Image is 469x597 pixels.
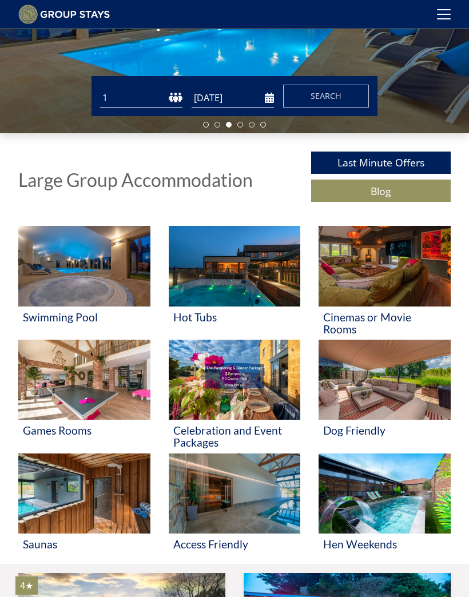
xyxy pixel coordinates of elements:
[18,340,150,420] img: 'Games Rooms' - Large Group Accommodation Holiday Ideas
[173,538,296,550] h3: Access Friendly
[169,453,301,534] img: 'Access Friendly' - Large Group Accommodation Holiday Ideas
[319,340,451,453] a: 'Dog Friendly' - Large Group Accommodation Holiday Ideas Dog Friendly
[18,340,150,453] a: 'Games Rooms' - Large Group Accommodation Holiday Ideas Games Rooms
[20,579,33,592] span: BELLUS has a 4 star rating under the Quality in Tourism Scheme
[169,340,301,420] img: 'Celebration and Event Packages' - Large Group Accommodation Holiday Ideas
[283,85,369,108] button: Search
[23,311,146,323] h3: Swimming Pool
[319,226,451,306] img: 'Cinemas or Movie Rooms' - Large Group Accommodation Holiday Ideas
[18,226,150,306] img: 'Swimming Pool' - Large Group Accommodation Holiday Ideas
[311,90,341,101] span: Search
[319,453,451,555] a: 'Hen Weekends' - Large Group Accommodation Holiday Ideas Hen Weekends
[18,170,253,190] h1: Large Group Accommodation
[18,226,150,340] a: 'Swimming Pool' - Large Group Accommodation Holiday Ideas Swimming Pool
[319,453,451,534] img: 'Hen Weekends' - Large Group Accommodation Holiday Ideas
[18,453,150,534] img: 'Saunas' - Large Group Accommodation Holiday Ideas
[18,5,110,24] img: Group Stays
[169,340,301,453] a: 'Celebration and Event Packages' - Large Group Accommodation Holiday Ideas Celebration and Event ...
[173,311,296,323] h3: Hot Tubs
[169,226,301,306] img: 'Hot Tubs' - Large Group Accommodation Holiday Ideas
[319,340,451,420] img: 'Dog Friendly' - Large Group Accommodation Holiday Ideas
[323,424,446,436] h3: Dog Friendly
[169,453,301,555] a: 'Access Friendly' - Large Group Accommodation Holiday Ideas Access Friendly
[23,424,146,436] h3: Games Rooms
[23,538,146,550] h3: Saunas
[311,152,451,174] a: Last Minute Offers
[169,226,301,340] a: 'Hot Tubs' - Large Group Accommodation Holiday Ideas Hot Tubs
[323,538,446,550] h3: Hen Weekends
[319,226,451,340] a: 'Cinemas or Movie Rooms' - Large Group Accommodation Holiday Ideas Cinemas or Movie Rooms
[323,311,446,335] h3: Cinemas or Movie Rooms
[192,89,274,108] input: Arrival Date
[173,424,296,448] h3: Celebration and Event Packages
[18,453,150,555] a: 'Saunas' - Large Group Accommodation Holiday Ideas Saunas
[311,180,451,202] a: Blog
